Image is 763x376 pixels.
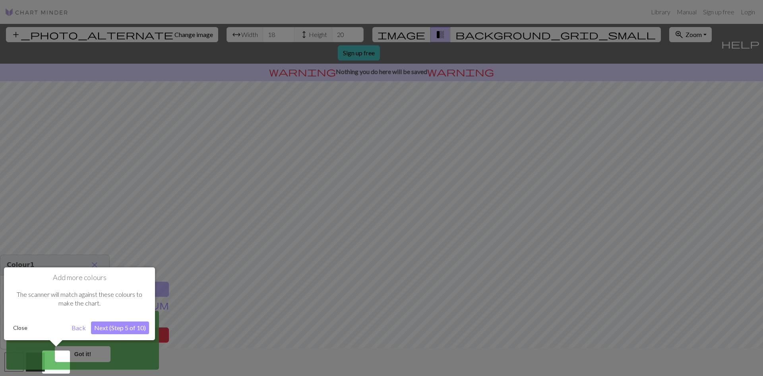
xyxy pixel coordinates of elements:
button: Back [68,321,89,334]
div: Add more colours [4,267,155,340]
button: Next (Step 5 of 10) [91,321,149,334]
h1: Add more colours [10,273,149,282]
div: The scanner will match against these colours to make the chart. [10,282,149,316]
button: Close [10,322,31,334]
